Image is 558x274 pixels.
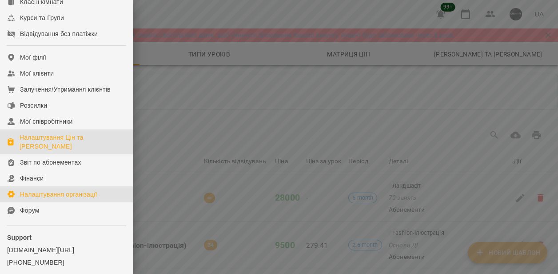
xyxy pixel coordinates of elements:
[7,258,126,267] a: [PHONE_NUMBER]
[20,13,64,22] div: Курси та Групи
[20,53,46,62] div: Мої філії
[20,174,44,183] div: Фінанси
[20,158,81,167] div: Звіт по абонементах
[20,206,40,215] div: Форум
[7,233,126,242] p: Support
[20,117,73,126] div: Мої співробітники
[20,101,47,110] div: Розсилки
[20,69,54,78] div: Мої клієнти
[20,29,98,38] div: Відвідування без платіжки
[20,190,97,199] div: Налаштування організації
[7,246,126,254] a: [DOMAIN_NAME][URL]
[20,85,111,94] div: Залучення/Утримання клієнтів
[20,133,126,151] div: Налаштування Цін та [PERSON_NAME]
